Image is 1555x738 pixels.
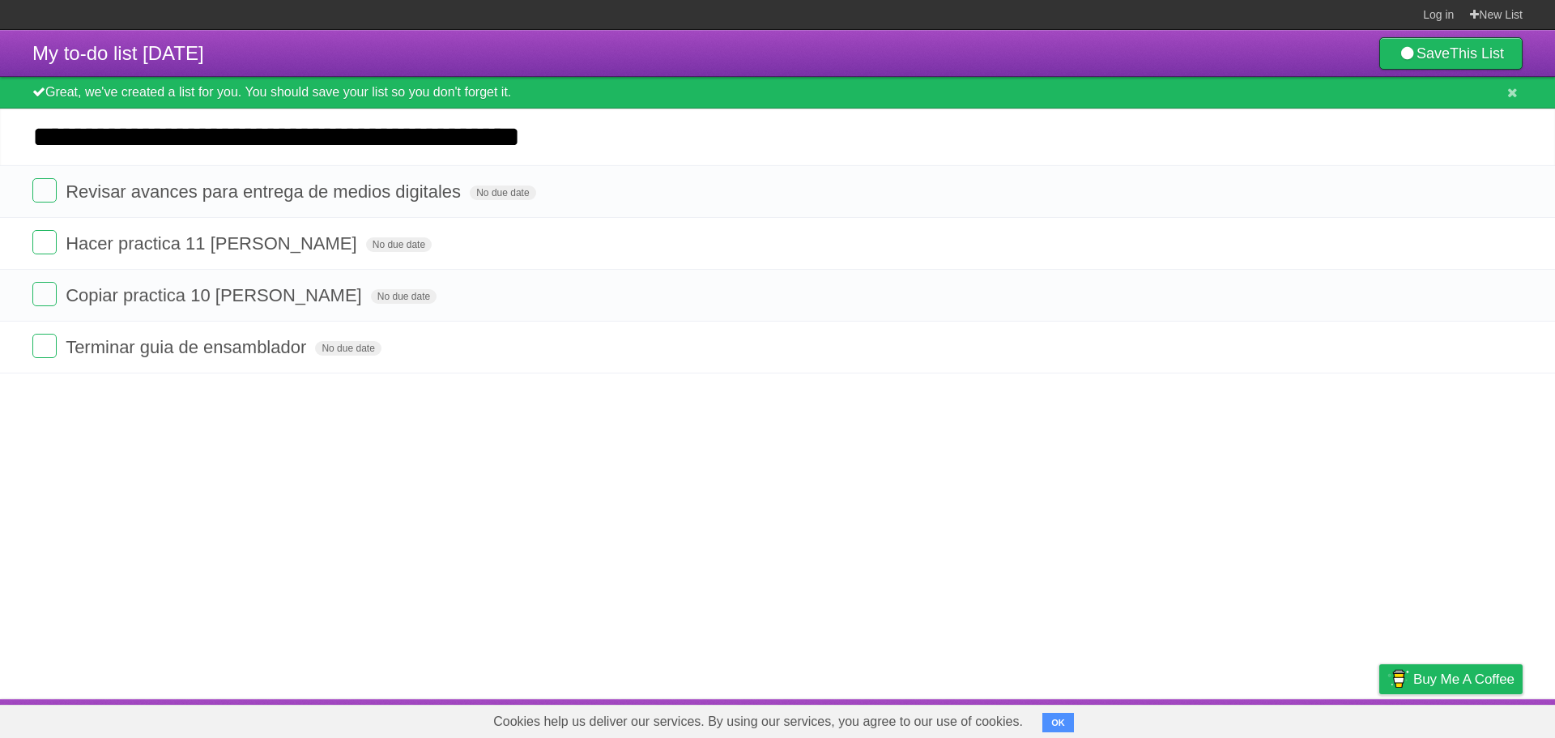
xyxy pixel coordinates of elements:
[32,230,57,254] label: Done
[371,289,437,304] span: No due date
[315,341,381,356] span: No due date
[1379,37,1523,70] a: SaveThis List
[1379,664,1523,694] a: Buy me a coffee
[477,706,1039,738] span: Cookies help us deliver our services. By using our services, you agree to our use of cookies.
[470,186,535,200] span: No due date
[66,233,360,254] span: Hacer practica 11 [PERSON_NAME]
[1042,713,1074,732] button: OK
[366,237,432,252] span: No due date
[32,178,57,203] label: Done
[1413,665,1515,693] span: Buy me a coffee
[32,334,57,358] label: Done
[32,42,204,64] span: My to-do list [DATE]
[66,181,465,202] span: Revisar avances para entrega de medios digitales
[1421,703,1523,734] a: Suggest a feature
[66,285,366,305] span: Copiar practica 10 [PERSON_NAME]
[32,282,57,306] label: Done
[1387,665,1409,693] img: Buy me a coffee
[1358,703,1400,734] a: Privacy
[1164,703,1198,734] a: About
[1303,703,1339,734] a: Terms
[1217,703,1283,734] a: Developers
[66,337,310,357] span: Terminar guia de ensamblador
[1450,45,1504,62] b: This List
